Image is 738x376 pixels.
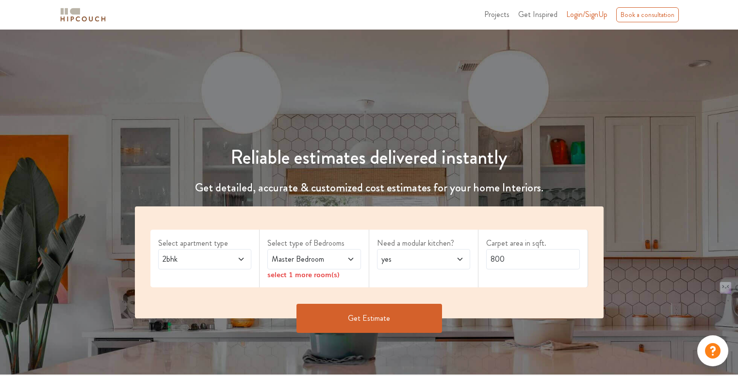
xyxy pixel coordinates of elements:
[377,237,471,249] label: Need a modular kitchen?
[616,7,679,22] div: Book a consultation
[296,304,442,333] button: Get Estimate
[486,237,580,249] label: Carpet area in sqft.
[518,9,558,20] span: Get Inspired
[161,253,224,265] span: 2bhk
[379,253,443,265] span: yes
[270,253,333,265] span: Master Bedroom
[486,249,580,269] input: Enter area sqft
[158,237,252,249] label: Select apartment type
[59,6,107,23] img: logo-horizontal.svg
[129,146,609,169] h1: Reliable estimates delivered instantly
[267,269,361,280] div: select 1 more room(s)
[484,9,509,20] span: Projects
[59,4,107,26] span: logo-horizontal.svg
[566,9,607,20] span: Login/SignUp
[129,181,609,195] h4: Get detailed, accurate & customized cost estimates for your home Interiors.
[267,237,361,249] label: Select type of Bedrooms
